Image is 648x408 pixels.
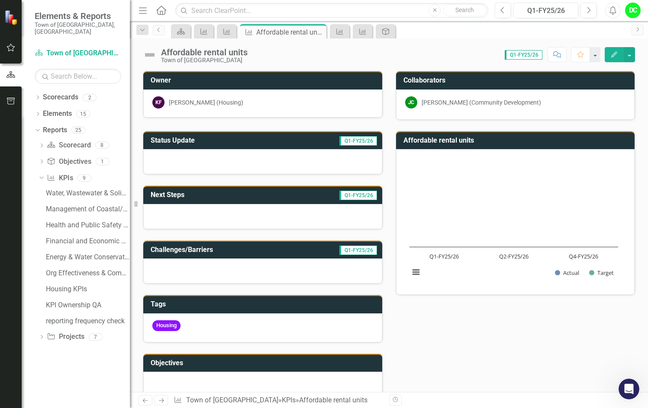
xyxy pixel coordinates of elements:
div: Affordable rental units [256,27,324,38]
span: Elements & Reports [35,11,121,21]
div: Walter says… [7,244,166,297]
a: Health and Public Safety KPIs [44,218,130,232]
div: Diane says… [7,34,166,68]
a: Energy & Water Conservation and Sustainability KPIs [44,250,130,264]
small: Town of [GEOGRAPHIC_DATA], [GEOGRAPHIC_DATA] [35,21,121,35]
button: View chart menu, Chart [410,266,422,278]
text: Q2-FY25/26 [499,252,529,260]
h3: Collaborators [403,76,631,84]
img: ClearPoint Strategy [4,10,19,25]
div: Energy & Water Conservation and Sustainability KPIs [46,253,130,261]
button: DC [625,3,641,18]
div: Affordable rental units [161,48,248,57]
div: Org Effectiveness & Community Engagement KPIs [46,269,130,277]
button: Search [443,4,486,16]
button: Send a message… [148,280,162,293]
a: KPIs [282,396,296,404]
div: Walter says… [7,68,166,113]
span: Q1-FY25/26 [505,50,542,60]
input: Search ClearPoint... [175,3,488,18]
span: Q1-FY25/26 [339,136,377,146]
text: Q4-FY25/26 [568,252,598,260]
a: reporting frequency check [44,314,130,328]
span: Housing [152,320,181,331]
button: Upload attachment [13,283,20,290]
p: Active in the last 15m [42,11,104,19]
div: » » [174,395,382,405]
div: reporting frequency check [46,317,130,325]
div: Housing KPIs [46,285,130,293]
text: Q1-FY25/26 [429,252,459,260]
span: Q1-FY25/26 [339,191,377,200]
button: Emoji picker [27,283,34,290]
span: Q1-FY25/26 [339,245,377,255]
div: Health and Public Safety KPIs [46,221,130,229]
a: Management of Coastal/Natural Resources & Infrastructure KPIs [44,202,130,216]
div: Management of Coastal/Natural Resources & Infrastructure KPIs [46,205,130,213]
a: Scorecard [47,140,90,150]
svg: Interactive chart [405,156,622,286]
a: KPI Ownership QA [44,298,130,312]
button: Q1-FY25/26 [513,3,578,18]
div: KF [152,96,164,108]
button: Start recording [55,283,62,290]
h3: Tags [151,300,378,308]
div: [PERSON_NAME] (Housing) [169,98,243,107]
a: KPIs [47,173,73,183]
div: 7 [89,333,103,341]
div: is there anyway you could manually add a chart so this new KPI could be seen in a chart form too? [38,207,159,232]
a: Housing KPIs [44,282,130,296]
a: Org Effectiveness & Community Engagement KPIs [44,266,130,280]
div: JC [405,96,417,108]
h3: Next Steps [151,191,257,199]
span: Search [455,6,474,13]
button: go back [6,3,22,20]
div: is there anyway you could manually add a chart so this new KPI could be seen in a chart form too? [31,201,166,237]
a: Water, Wastewater & Solid Waste Management KPIs [44,186,130,200]
h3: Affordable rental units [403,137,631,144]
div: As the 3 charts are including all Goals, I would check with your Admin if new Goals will be autom... [14,249,135,291]
button: Show Actual [555,269,579,277]
div: "so are you saying that my Administrator should be creating these new KPI Data charts in the futu... [7,114,142,166]
div: Q1-FY25/26 [516,6,575,16]
div: 25 [71,127,85,134]
h3: Objectives [151,359,378,367]
div: Walter says… [7,167,166,201]
div: Financial and Economic Stability KPIs [46,237,130,245]
div: "will it create a chart on our landing page like the first KPI did?" It will have to be added man... [7,68,142,112]
div: Diane says… [7,201,166,244]
a: Scorecards [43,92,78,102]
h3: Owner [151,76,378,84]
div: Since I do not see Editors in your organization, an Admin should be fine [7,167,142,194]
div: As the 3 charts are including all Goals, I would check with your Admin if new Goals will be autom... [7,244,142,296]
a: Elements [43,109,72,119]
div: "so are you saying that my Administrator should be creating these new KPI Data charts in the futu... [14,119,135,161]
textarea: Message… [7,265,166,280]
div: Affordable rental units [299,396,368,404]
a: Objectives [47,157,91,167]
div: Since I do not see Editors in your organization, an Admin should be fine [14,172,135,189]
div: 8 [95,142,109,149]
div: Close [152,3,168,19]
a: Town of [GEOGRAPHIC_DATA] [35,48,121,58]
div: Walter says… [7,114,166,167]
h1: [PERSON_NAME] [42,4,98,11]
a: Town of [GEOGRAPHIC_DATA] [186,396,278,404]
h3: Status Update [151,137,272,144]
button: Gif picker [41,283,48,290]
input: Search Below... [35,69,121,84]
button: Show Target [589,269,614,277]
h3: Challenges/Barriers [151,246,291,254]
div: Water, Wastewater & Solid Waste Management KPIs [46,189,130,197]
a: Projects [47,332,84,342]
button: Home [135,3,152,20]
div: KPI Ownership QA [46,301,130,309]
iframe: Intercom live chat [619,379,639,399]
div: Town of [GEOGRAPHIC_DATA] [161,57,248,64]
img: Profile image for Walter [25,5,39,19]
div: 15 [76,110,90,118]
a: Reports [43,125,67,135]
div: and he should be adding Goal and KPI info as well? [31,34,166,61]
div: 2 [83,94,97,101]
img: Not Defined [143,48,157,62]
